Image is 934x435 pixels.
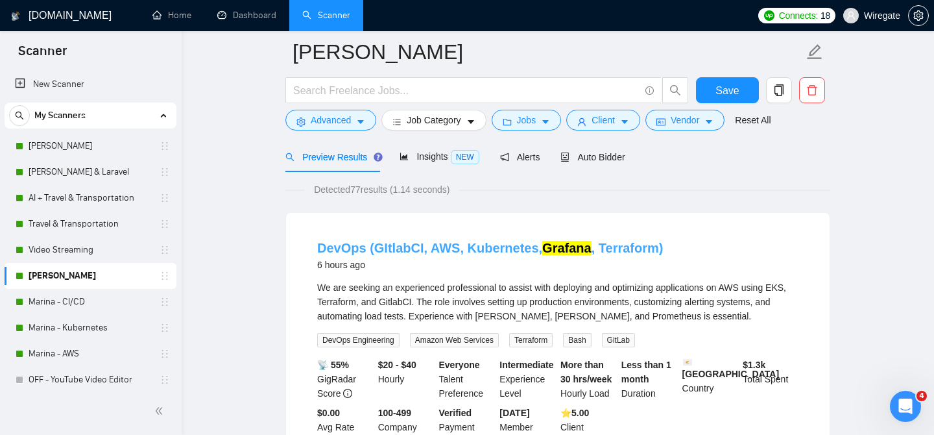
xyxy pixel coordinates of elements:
span: info-circle [343,389,352,398]
span: bars [392,117,401,127]
span: 18 [820,8,830,23]
div: Total Spent [740,358,801,401]
span: Terraform [509,333,553,347]
a: dashboardDashboard [217,10,276,21]
span: caret-down [541,117,550,127]
span: Scanner [8,42,77,69]
div: 6 hours ago [317,257,663,273]
b: Everyone [439,360,480,370]
div: Tooltip anchor [372,151,384,163]
span: folder [503,117,512,127]
span: user [846,11,856,20]
div: Hourly Load [558,358,619,401]
span: holder [160,167,170,177]
span: holder [160,245,170,255]
span: notification [500,153,509,162]
span: idcard [656,117,665,127]
button: idcardVendorcaret-down [645,110,724,130]
button: folderJobscaret-down [492,110,562,130]
a: Video Streaming [29,237,152,263]
span: Detected 77 results (1.14 seconds) [305,182,459,197]
button: copy [766,77,792,103]
span: Advanced [311,113,351,127]
span: caret-down [356,117,365,127]
span: search [285,153,294,162]
span: Amazon Web Services [410,333,499,347]
button: search [662,77,688,103]
span: holder [160,271,170,281]
a: New Scanner [15,71,166,97]
span: search [10,111,29,120]
span: info-circle [645,86,654,95]
a: Marina - CI/CD [29,289,152,315]
button: search [9,105,30,126]
span: setting [909,10,928,21]
span: edit [806,43,823,60]
a: Reset All [735,113,771,127]
span: holder [160,297,170,307]
input: Search Freelance Jobs... [293,82,640,99]
a: AI + Travel & Transportation [29,185,152,211]
span: caret-down [704,117,713,127]
span: Jobs [517,113,536,127]
a: Marina - AWS [29,341,152,367]
span: GitLab [602,333,635,347]
span: holder [160,349,170,359]
b: 📡 55% [317,360,349,370]
li: New Scanner [5,71,176,97]
img: logo [11,6,20,27]
img: upwork-logo.png [764,10,774,21]
span: NEW [451,150,479,164]
button: Save [696,77,759,103]
span: search [663,84,688,96]
span: area-chart [400,152,409,161]
a: Marina - Kubernetes [29,315,152,341]
b: [DATE] [499,408,529,418]
button: userClientcaret-down [566,110,640,130]
mark: Grafana [542,241,592,255]
div: Hourly [376,358,437,401]
span: robot [560,153,569,162]
b: $20 - $40 [378,360,416,370]
span: delete [800,84,824,96]
span: Auto Bidder [560,152,625,162]
a: [PERSON_NAME] [29,133,152,159]
span: holder [160,375,170,385]
span: Alerts [500,152,540,162]
span: caret-down [620,117,629,127]
span: Client [592,113,615,127]
b: ⭐️ 5.00 [560,408,589,418]
span: holder [160,141,170,151]
a: Travel & Transportation [29,211,152,237]
a: searchScanner [302,10,350,21]
span: holder [160,193,170,203]
span: Save [715,82,739,99]
button: setting [908,5,929,26]
span: Vendor [671,113,699,127]
a: [PERSON_NAME] [29,263,152,289]
span: caret-down [466,117,475,127]
span: Connects: [779,8,818,23]
span: copy [767,84,791,96]
span: My Scanners [34,103,86,129]
img: 🇨🇾 [683,358,692,367]
b: More than 30 hrs/week [560,360,612,384]
span: user [577,117,586,127]
span: holder [160,323,170,333]
button: settingAdvancedcaret-down [285,110,376,130]
span: 4 [916,391,927,401]
span: setting [296,117,305,127]
b: Verified [439,408,472,418]
button: barsJob Categorycaret-down [381,110,486,130]
div: Experience Level [497,358,558,401]
a: setting [908,10,929,21]
div: Talent Preference [437,358,497,401]
input: Scanner name... [293,36,804,68]
span: holder [160,219,170,229]
a: [PERSON_NAME] & Laravel [29,159,152,185]
span: DevOps Engineering [317,333,400,347]
span: double-left [154,404,167,417]
div: Country [680,358,741,401]
span: Job Category [407,113,461,127]
a: OFF - YouTube Video Editor [29,367,152,393]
